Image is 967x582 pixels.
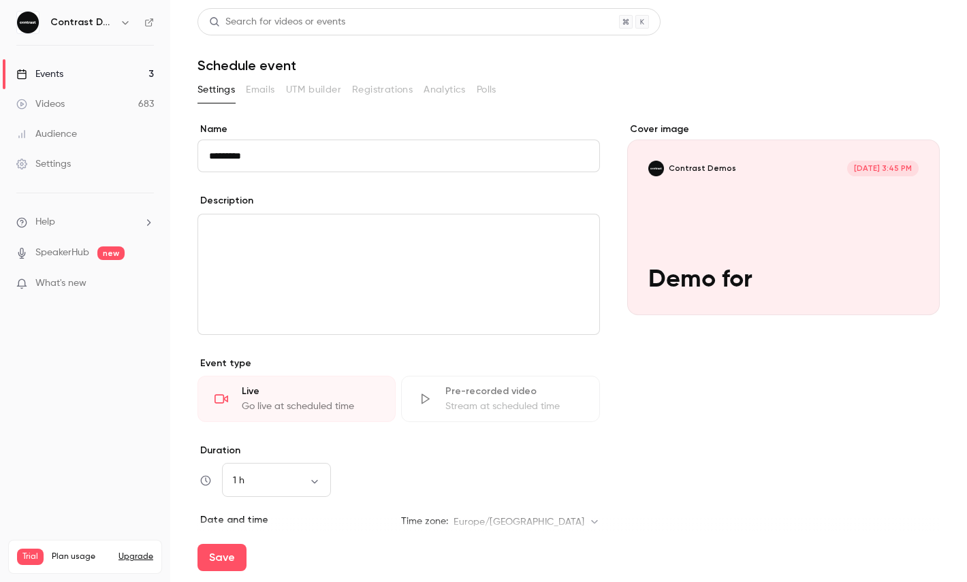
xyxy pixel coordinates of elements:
label: Time zone: [401,515,448,528]
div: Live [242,385,379,398]
div: Settings [16,157,71,171]
div: Events [16,67,63,81]
p: Date and time [197,513,268,527]
p: Event type [197,357,600,370]
div: 1 h [222,474,331,487]
span: Analytics [424,83,466,97]
label: Cover image [627,123,940,136]
div: Pre-recorded videoStream at scheduled time [401,376,599,422]
section: description [197,214,600,335]
span: Plan usage [52,551,110,562]
label: Description [197,194,253,208]
div: Search for videos or events [209,15,345,29]
span: new [97,246,125,260]
div: Pre-recorded video [445,385,582,398]
label: Name [197,123,600,136]
section: Cover image [627,123,940,315]
span: Help [35,215,55,229]
span: Polls [477,83,496,97]
span: UTM builder [286,83,341,97]
div: LiveGo live at scheduled time [197,376,396,422]
a: SpeakerHub [35,246,89,260]
div: Videos [16,97,65,111]
button: Save [197,544,247,571]
span: What's new [35,276,86,291]
div: Europe/[GEOGRAPHIC_DATA] [454,515,599,529]
div: Stream at scheduled time [445,400,582,413]
label: Duration [197,444,600,457]
span: Registrations [352,83,413,97]
div: editor [198,214,599,334]
div: Audience [16,127,77,141]
button: Upgrade [118,551,153,562]
span: Trial [17,549,44,565]
li: help-dropdown-opener [16,215,154,229]
button: Settings [197,79,235,101]
div: Go live at scheduled time [242,400,379,413]
img: Contrast Demos [17,12,39,33]
span: Emails [246,83,274,97]
h6: Contrast Demos [50,16,114,29]
h1: Schedule event [197,57,940,74]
